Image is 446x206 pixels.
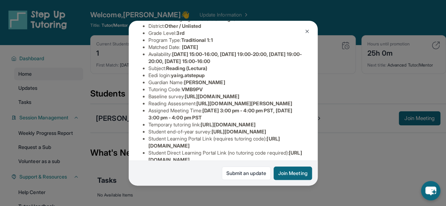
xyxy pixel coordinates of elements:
span: Reading (Lectura) [166,65,207,71]
a: Submit an update [222,167,271,180]
span: [PERSON_NAME] [184,79,225,85]
span: [URL][DOMAIN_NAME] [201,121,255,127]
li: Availability: [148,51,304,65]
li: Guardian Name : [148,79,304,86]
span: [URL][DOMAIN_NAME] [185,93,239,99]
li: Subject : [148,65,304,72]
span: [DATE] [182,44,198,50]
span: yairg.atstepup [171,72,204,78]
li: Reading Assessment : [148,100,304,107]
li: Matched Date: [148,44,304,51]
li: Student Learning Portal Link (requires tutoring code) : [148,135,304,149]
li: Student Direct Learning Portal Link (no tutoring code required) : [148,149,304,163]
li: Grade Level: [148,30,304,37]
button: Join Meeting [274,167,312,180]
button: chat-button [421,181,440,200]
li: Eedi login : [148,72,304,79]
li: Student end-of-year survey : [148,128,304,135]
img: Close Icon [304,29,310,34]
span: [URL][DOMAIN_NAME] [211,129,266,135]
li: Baseline survey : [148,93,304,100]
span: Other / Unlisted [165,23,201,29]
li: Temporary tutoring link : [148,121,304,128]
span: Traditional 1:1 [181,37,213,43]
span: [DATE] 3:00 pm - 4:00 pm PST, [DATE] 3:00 pm - 4:00 pm PST [148,107,292,120]
li: Tutoring Code : [148,86,304,93]
span: [URL][DOMAIN_NAME][PERSON_NAME] [196,100,292,106]
span: [DATE] 15:00-16:00, [DATE] 19:00-20:00, [DATE] 19:00-20:00, [DATE] 15:00-16:00 [148,51,302,64]
span: VMB9PV [182,86,203,92]
span: 3rd [176,30,184,36]
li: Program Type: [148,37,304,44]
li: District: [148,23,304,30]
li: Assigned Meeting Time : [148,107,304,121]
